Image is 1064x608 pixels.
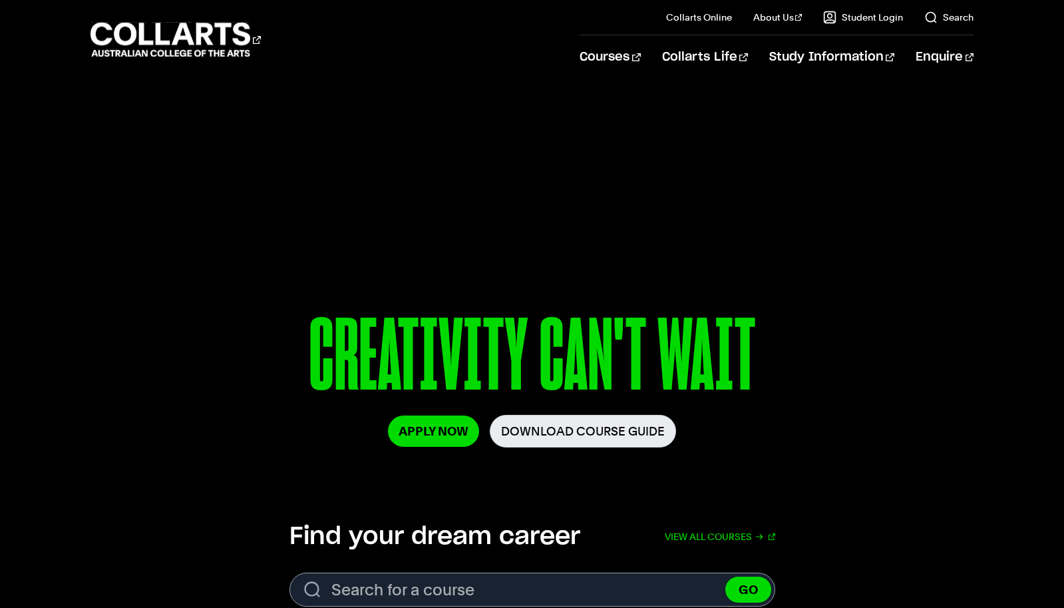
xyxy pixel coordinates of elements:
a: View all courses [665,522,775,551]
a: Search [924,11,974,24]
h2: Find your dream career [289,522,580,551]
a: Download Course Guide [490,415,676,448]
form: Search [289,573,775,607]
a: Apply Now [388,416,479,447]
a: Collarts Life [662,35,748,79]
a: Courses [580,35,640,79]
a: Student Login [823,11,903,24]
a: Study Information [769,35,894,79]
a: Collarts Online [666,11,732,24]
a: Enquire [916,35,974,79]
div: Go to homepage [90,21,261,59]
input: Search for a course [289,573,775,607]
a: About Us [753,11,802,24]
button: GO [725,577,771,603]
p: CREATIVITY CAN'T WAIT [143,305,920,415]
